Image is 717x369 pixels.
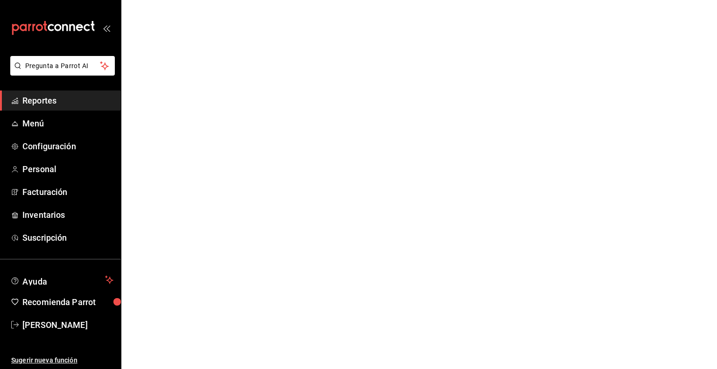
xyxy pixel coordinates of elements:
span: Menú [22,117,113,130]
span: Ayuda [22,274,101,285]
span: Facturación [22,186,113,198]
span: Configuración [22,140,113,153]
span: [PERSON_NAME] [22,319,113,331]
span: Reportes [22,94,113,107]
span: Sugerir nueva función [11,355,113,365]
button: open_drawer_menu [103,24,110,32]
span: Inventarios [22,209,113,221]
span: Pregunta a Parrot AI [25,61,100,71]
span: Suscripción [22,231,113,244]
button: Pregunta a Parrot AI [10,56,115,76]
a: Pregunta a Parrot AI [7,68,115,77]
span: Recomienda Parrot [22,296,113,308]
span: Personal [22,163,113,175]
